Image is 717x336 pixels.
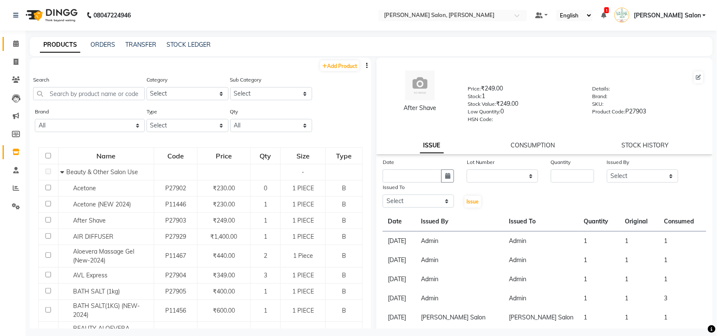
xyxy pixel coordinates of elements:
[73,184,96,192] span: Acetone
[264,233,267,240] span: 1
[213,184,235,192] span: ₹230.00
[416,270,504,289] td: Admin
[292,233,314,240] span: 1 PIECE
[593,100,604,108] label: SKU:
[155,148,197,164] div: Code
[622,141,669,149] a: STOCK HISTORY
[383,270,416,289] td: [DATE]
[659,212,706,232] th: Consumed
[504,212,579,232] th: Issued To
[167,41,211,48] a: STOCK LEDGER
[292,184,314,192] span: 1 PIECE
[342,233,346,240] span: B
[593,85,610,93] label: Details:
[604,7,609,13] span: 1
[659,289,706,308] td: 3
[659,308,706,327] td: 1
[73,248,134,264] span: Aloevera Massage Gel (New-2024)
[579,212,620,232] th: Quantity
[292,288,314,295] span: 1 PIECE
[659,232,706,251] td: 1
[147,76,168,84] label: Category
[292,307,314,314] span: 1 PIECE
[659,270,706,289] td: 1
[230,76,262,84] label: Sub Category
[551,158,571,166] label: Quantity
[230,108,238,116] label: Qty
[468,85,481,93] label: Price:
[213,288,235,295] span: ₹400.00
[213,252,235,260] span: ₹440.00
[579,251,620,270] td: 1
[165,288,186,295] span: P27905
[73,233,113,240] span: AIR DIFFUSER
[264,307,267,314] span: 1
[292,200,314,208] span: 1 PIECE
[66,168,138,176] span: Beauty & Other Salon Use
[468,108,501,116] label: Low Quantity:
[634,11,701,20] span: [PERSON_NAME] Salon
[383,158,394,166] label: Date
[593,108,626,116] label: Product Code:
[620,251,659,270] td: 1
[342,271,346,279] span: B
[90,41,115,48] a: ORDERS
[251,148,280,164] div: Qty
[468,99,580,111] div: ₹249.00
[302,168,305,176] span: -
[607,158,629,166] label: Issued By
[342,288,346,295] span: B
[601,11,606,19] a: 1
[615,8,629,23] img: Naisha Salon
[73,302,140,319] span: BATH SALT(1KG) (NEW-2024)
[467,158,495,166] label: Lot Number
[73,271,107,279] span: AVL Express
[73,288,120,295] span: BATH SALT (1kg)
[264,271,267,279] span: 3
[465,196,481,208] button: Issue
[264,288,267,295] span: 1
[213,217,235,224] span: ₹249.00
[198,148,249,164] div: Price
[264,184,267,192] span: 0
[620,232,659,251] td: 1
[579,270,620,289] td: 1
[468,93,482,100] label: Stock:
[40,37,80,53] a: PRODUCTS
[504,251,579,270] td: Admin
[504,308,579,327] td: [PERSON_NAME] Salon
[165,200,186,208] span: P11446
[383,212,416,232] th: Date
[416,212,504,232] th: Issued By
[620,270,659,289] td: 1
[468,116,494,123] label: HSN Code:
[59,148,153,164] div: Name
[342,184,346,192] span: B
[165,233,186,240] span: P27929
[33,76,49,84] label: Search
[292,271,314,279] span: 1 PIECE
[213,200,235,208] span: ₹230.00
[342,200,346,208] span: B
[320,60,359,71] a: Add Product
[593,107,704,119] div: P27903
[579,232,620,251] td: 1
[659,251,706,270] td: 1
[73,217,106,224] span: After Shave
[468,92,580,104] div: 1
[326,148,362,164] div: Type
[33,87,145,100] input: Search by product name or code
[35,108,49,116] label: Brand
[73,200,131,208] span: Acetone (NEW 2024)
[342,307,346,314] span: B
[281,148,325,164] div: Size
[620,212,659,232] th: Original
[210,233,237,240] span: ₹1,400.00
[165,184,186,192] span: P27902
[165,252,186,260] span: P11467
[292,217,314,224] span: 1 PIECE
[467,198,479,205] span: Issue
[383,289,416,308] td: [DATE]
[383,308,416,327] td: [DATE]
[264,200,267,208] span: 1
